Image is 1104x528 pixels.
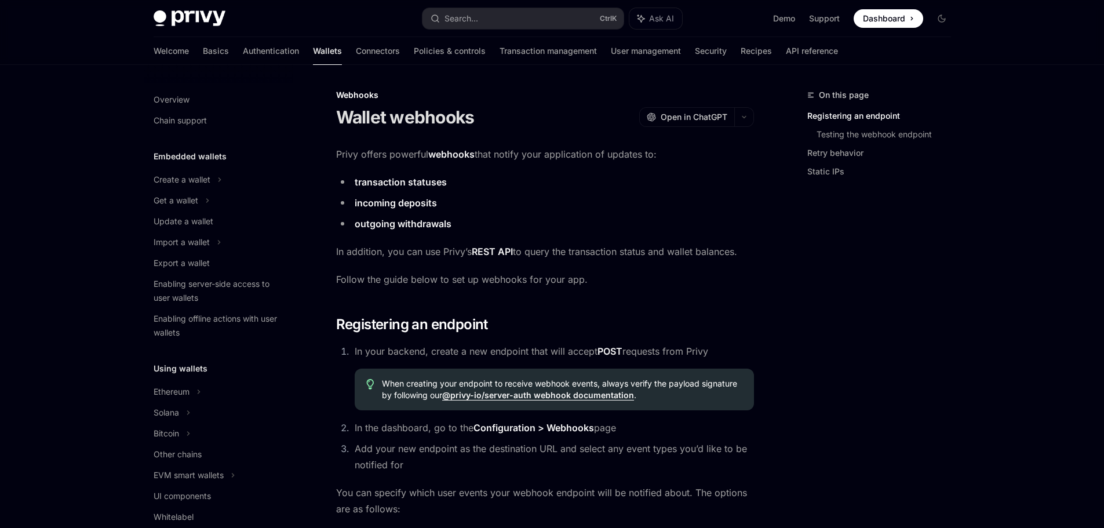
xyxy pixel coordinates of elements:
[154,256,210,270] div: Export a wallet
[355,443,747,471] span: Add your new endpoint as the destination URL and select any event types you’d like to be notified...
[336,271,754,287] span: Follow the guide below to set up webhooks for your app.
[154,194,198,207] div: Get a wallet
[355,176,447,188] a: transaction statuses
[611,37,681,65] a: User management
[203,37,229,65] a: Basics
[382,378,742,401] span: When creating your endpoint to receive webhook events, always verify the payload signature by fol...
[356,37,400,65] a: Connectors
[414,37,486,65] a: Policies & controls
[473,422,594,434] strong: Configuration > Webhooks
[154,385,190,399] div: Ethereum
[144,211,293,232] a: Update a wallet
[809,13,840,24] a: Support
[154,214,213,228] div: Update a wallet
[639,107,734,127] button: Open in ChatGPT
[649,13,674,24] span: Ask AI
[154,173,210,187] div: Create a wallet
[807,144,960,162] a: Retry behavior
[144,486,293,507] a: UI components
[444,12,478,26] div: Search...
[154,468,224,482] div: EVM smart wallets
[336,107,475,128] h1: Wallet webhooks
[472,246,513,258] a: REST API
[422,8,624,29] button: Search...CtrlK
[336,315,488,334] span: Registering an endpoint
[154,510,194,524] div: Whitelabel
[154,37,189,65] a: Welcome
[336,243,754,260] span: In addition, you can use Privy’s to query the transaction status and wallet balances.
[442,390,634,400] a: @privy-io/server-auth webhook documentation
[313,37,342,65] a: Wallets
[243,37,299,65] a: Authentication
[629,8,682,29] button: Ask AI
[144,89,293,110] a: Overview
[355,345,708,357] span: In your backend, create a new endpoint that will accept requests from Privy
[154,447,202,461] div: Other chains
[154,10,225,27] img: dark logo
[661,111,727,123] span: Open in ChatGPT
[597,345,622,357] strong: POST
[154,362,207,376] h5: Using wallets
[355,218,451,230] a: outgoing withdrawals
[154,427,179,440] div: Bitcoin
[863,13,905,24] span: Dashboard
[154,235,210,249] div: Import a wallet
[786,37,838,65] a: API reference
[154,277,286,305] div: Enabling server-side access to user wallets
[807,162,960,181] a: Static IPs
[154,93,190,107] div: Overview
[932,9,951,28] button: Toggle dark mode
[336,89,754,101] div: Webhooks
[355,197,437,209] a: incoming deposits
[741,37,772,65] a: Recipes
[154,114,207,128] div: Chain support
[428,148,475,160] strong: webhooks
[154,150,227,163] h5: Embedded wallets
[336,485,754,517] span: You can specify which user events your webhook endpoint will be notified about. The options are a...
[154,489,211,503] div: UI components
[819,88,869,102] span: On this page
[817,125,960,144] a: Testing the webhook endpoint
[366,379,374,389] svg: Tip
[854,9,923,28] a: Dashboard
[144,253,293,274] a: Export a wallet
[144,507,293,527] a: Whitelabel
[144,308,293,343] a: Enabling offline actions with user wallets
[154,406,179,420] div: Solana
[773,13,795,24] a: Demo
[695,37,727,65] a: Security
[807,107,960,125] a: Registering an endpoint
[336,146,754,162] span: Privy offers powerful that notify your application of updates to:
[144,444,293,465] a: Other chains
[144,110,293,131] a: Chain support
[154,312,286,340] div: Enabling offline actions with user wallets
[144,274,293,308] a: Enabling server-side access to user wallets
[500,37,597,65] a: Transaction management
[600,14,617,23] span: Ctrl K
[355,422,616,434] span: In the dashboard, go to the page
